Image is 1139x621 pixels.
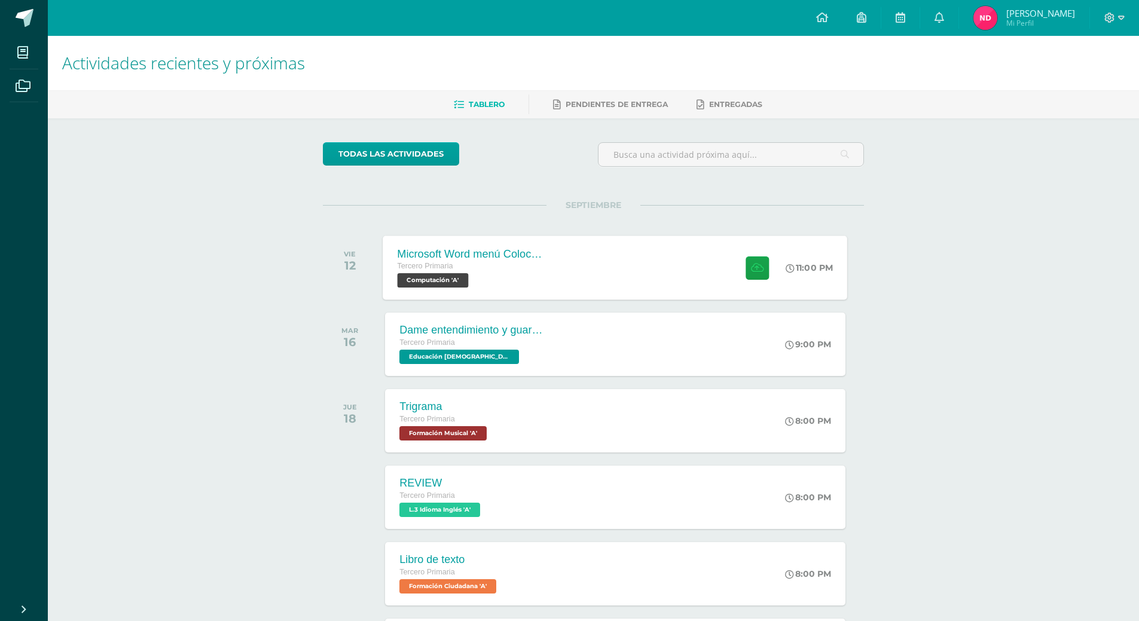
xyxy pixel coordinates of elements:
input: Busca una actividad próxima aquí... [598,143,863,166]
div: 11:00 PM [786,262,833,273]
div: 8:00 PM [785,415,831,426]
span: Tercero Primaria [399,491,454,500]
a: todas las Actividades [323,142,459,166]
div: Trigrama [399,400,490,413]
div: JUE [343,403,357,411]
span: [PERSON_NAME] [1006,7,1075,19]
img: 310784a5e32c71c0cf549fdc7d18f270.png [973,6,997,30]
span: Entregadas [709,100,762,109]
span: SEPTIEMBRE [546,200,640,210]
div: VIE [344,250,356,258]
span: L.3 Idioma Inglés 'A' [399,503,480,517]
span: Tercero Primaria [399,568,454,576]
span: Tercero Primaria [399,338,454,347]
span: Formación Musical 'A' [399,426,487,440]
a: Tablero [454,95,505,114]
a: Pendientes de entrega [553,95,668,114]
div: 9:00 PM [785,339,831,350]
div: Dame entendimiento y guardare tu palabra [399,324,543,336]
div: REVIEW [399,477,483,490]
div: Microsoft Word menú Colocación de márgenes [398,247,542,260]
div: 18 [343,411,357,426]
div: 8:00 PM [785,492,831,503]
a: Entregadas [697,95,762,114]
div: 8:00 PM [785,568,831,579]
span: Educación Cristiana 'A' [399,350,519,364]
span: Formación Ciudadana 'A' [399,579,496,594]
div: Libro de texto [399,553,499,566]
span: Computación 'A' [398,273,469,287]
div: MAR [341,326,358,335]
span: Pendientes de entrega [566,100,668,109]
span: Tablero [469,100,505,109]
span: Tercero Primaria [399,415,454,423]
div: 12 [344,258,356,273]
span: Actividades recientes y próximas [62,51,305,74]
span: Tercero Primaria [398,262,453,270]
div: 16 [341,335,358,349]
span: Mi Perfil [1006,18,1075,28]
